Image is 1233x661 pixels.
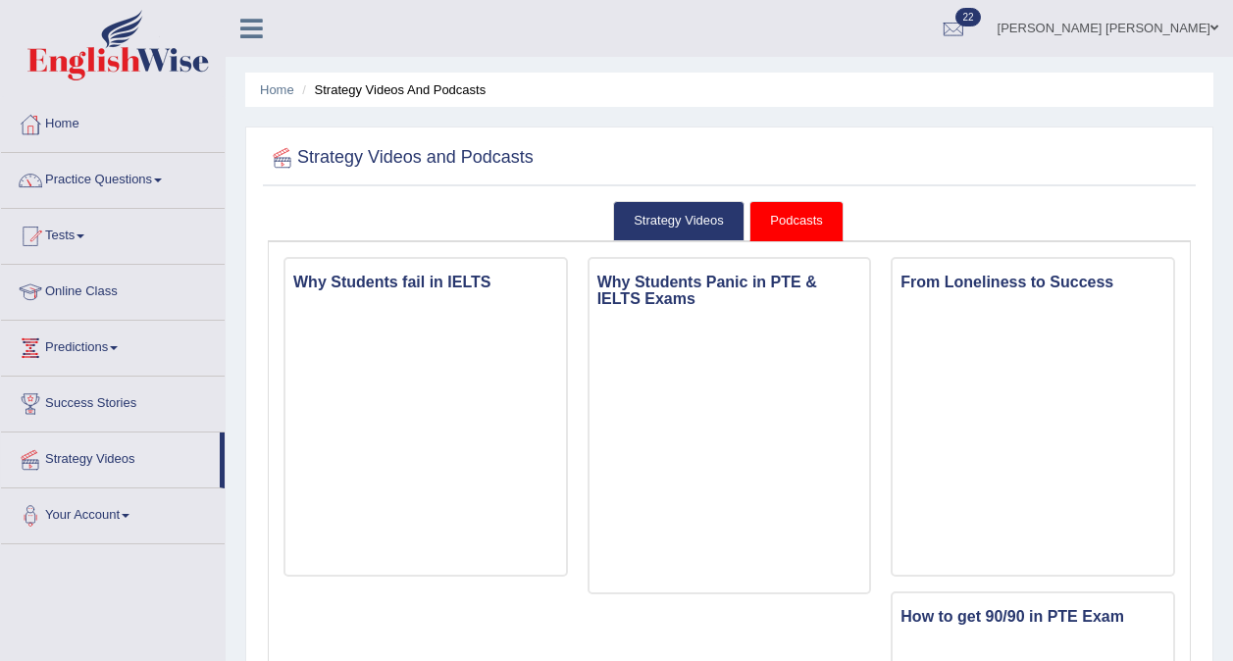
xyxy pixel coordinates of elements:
[1,377,225,426] a: Success Stories
[1,321,225,370] a: Predictions
[260,82,294,97] a: Home
[1,153,225,202] a: Practice Questions
[590,269,870,313] h3: Why Students Panic in PTE & IELTS Exams
[1,209,225,258] a: Tests
[1,265,225,314] a: Online Class
[893,269,1173,296] h3: From Loneliness to Success
[1,432,220,482] a: Strategy Videos
[613,201,745,241] a: Strategy Videos
[749,201,843,241] a: Podcasts
[1,488,225,537] a: Your Account
[1,97,225,146] a: Home
[285,269,566,296] h3: Why Students fail in IELTS
[893,603,1173,631] h3: How to get 90/90 in PTE Exam
[297,80,486,99] li: Strategy Videos and Podcasts
[955,8,980,26] span: 22
[268,143,534,173] h2: Strategy Videos and Podcasts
